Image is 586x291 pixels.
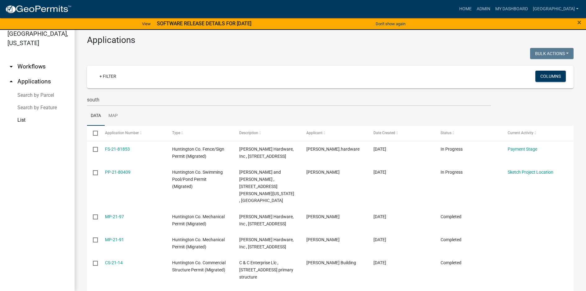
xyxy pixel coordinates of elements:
a: Sketch Project Location [508,170,553,175]
a: FS-21-81853 [105,147,130,152]
span: Huntington Co. Mechanical Permit (Migrated) [172,237,225,249]
a: Home [457,3,474,15]
span: Markle Hardware, Inc , 250 E South , plumbing [239,214,294,226]
i: arrow_drop_down [7,63,15,70]
button: Columns [535,71,566,82]
span: C & C Enterprise Llc , 250 E South , new primary structure [239,260,293,279]
span: 08/11/2021 [373,147,386,152]
span: In Progress [441,147,463,152]
span: 07/12/2021 [373,170,386,175]
span: 04/16/2021 [373,237,386,242]
span: 04/20/2021 [373,214,386,219]
span: In Progress [441,170,463,175]
a: PP-21-80409 [105,170,130,175]
i: arrow_drop_up [7,78,15,85]
span: moneymaker [306,170,340,175]
span: × [577,18,581,27]
a: Payment Stage [508,147,537,152]
span: Huntington Co. Fence/Sign Permit (Migrated) [172,147,224,159]
datatable-header-cell: Application Number [99,126,166,141]
a: + Filter [94,71,121,82]
button: Close [577,19,581,26]
a: View [140,19,153,29]
datatable-header-cell: Status [435,126,502,141]
strong: SOFTWARE RELEASE DETAILS FOR [DATE] [157,21,251,26]
h3: Applications [87,35,574,45]
input: Search for applications [87,93,491,106]
datatable-header-cell: Description [233,126,300,141]
span: Type [172,131,180,135]
datatable-header-cell: Applicant [300,126,368,141]
span: Markle Hardware, Inc , 250 E South , electrical [239,237,294,249]
span: Meyer Building [306,260,356,265]
span: Ronald and Angela bartrom , 337 south Clifton street, Andrews, indiana , Swimming Pool [239,170,294,203]
span: Application Number [105,131,139,135]
datatable-header-cell: Select [87,126,99,141]
a: My Dashboard [493,3,530,15]
span: Huntington Co. Swimming Pool/Pond Permit (Migrated) [172,170,223,189]
a: CS-21-14 [105,260,123,265]
span: Completed [441,214,461,219]
a: MP-21-91 [105,237,124,242]
span: Description [239,131,258,135]
span: M Buskirk [306,237,340,242]
span: Applicant [306,131,323,135]
datatable-header-cell: Date Created [368,126,435,141]
span: Completed [441,237,461,242]
span: Date Created [373,131,395,135]
span: Completed [441,260,461,265]
a: Admin [474,3,493,15]
a: MP-21-97 [105,214,124,219]
span: Huntington Co. Commercial Structure Permit (Migrated) [172,260,226,272]
span: Huntington Co. Mechanical Permit (Migrated) [172,214,225,226]
button: Don't show again [373,19,408,29]
a: Data [87,106,105,126]
a: [GEOGRAPHIC_DATA] [530,3,581,15]
span: Markle Hardware, Inc , 250 E South , Sign [239,147,294,159]
span: Status [441,131,451,135]
a: Map [105,106,121,126]
span: Leon Wanner [306,214,340,219]
span: 04/01/2021 [373,260,386,265]
span: markle.hardware [306,147,359,152]
datatable-header-cell: Current Activity [502,126,569,141]
span: Current Activity [508,131,533,135]
datatable-header-cell: Type [166,126,233,141]
button: Bulk Actions [530,48,574,59]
